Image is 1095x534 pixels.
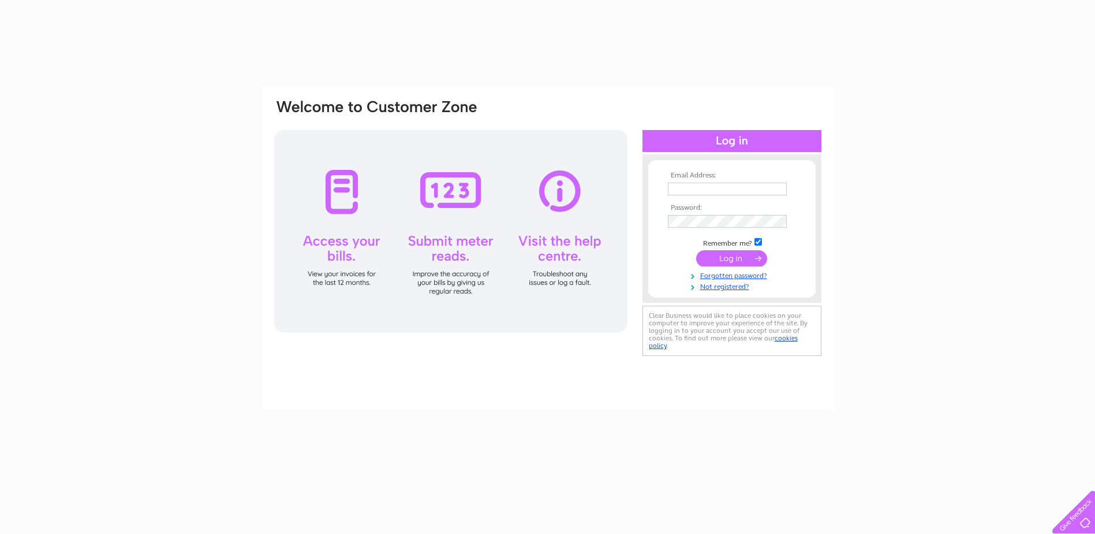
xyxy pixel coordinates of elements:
[642,306,821,356] div: Clear Business would like to place cookies on your computer to improve your experience of the sit...
[665,204,799,212] th: Password:
[668,280,799,291] a: Not registered?
[665,236,799,248] td: Remember me?
[665,172,799,180] th: Email Address:
[668,269,799,280] a: Forgotten password?
[696,250,767,266] input: Submit
[649,334,798,350] a: cookies policy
